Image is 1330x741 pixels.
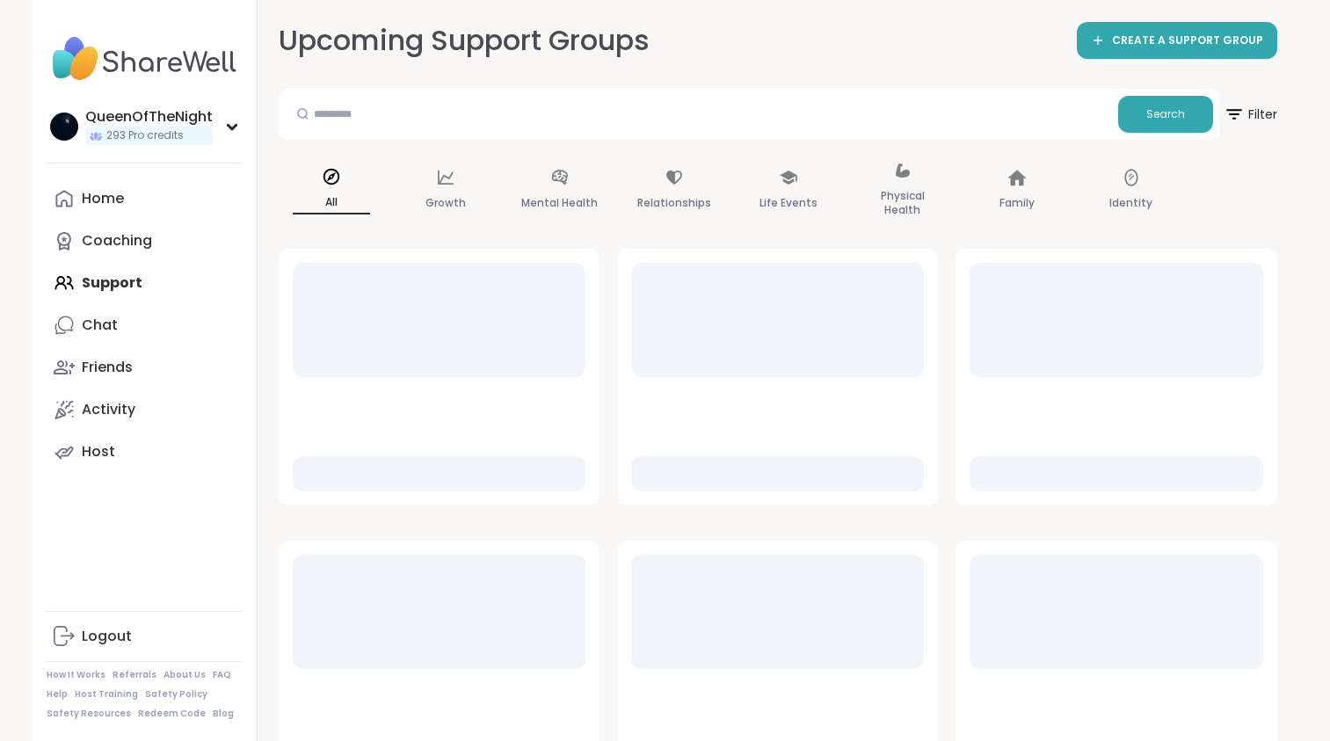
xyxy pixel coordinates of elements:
p: Life Events [759,193,818,214]
div: Friends [82,358,133,377]
p: Physical Health [864,185,941,221]
a: Logout [47,615,243,657]
a: Blog [213,708,234,720]
a: Referrals [113,669,156,681]
div: Activity [82,400,135,419]
p: Growth [425,193,466,214]
div: QueenOfTheNight [85,107,213,127]
p: Mental Health [521,193,598,214]
div: Logout [82,627,132,646]
button: Filter [1224,89,1277,140]
p: Family [999,193,1035,214]
a: Host Training [75,688,138,701]
a: Coaching [47,220,243,262]
div: Host [82,442,115,461]
a: How It Works [47,669,105,681]
span: Search [1146,106,1185,122]
a: Home [47,178,243,220]
h2: Upcoming Support Groups [279,21,650,61]
a: FAQ [213,669,231,681]
a: CREATE A SUPPORT GROUP [1077,22,1277,59]
button: Search [1118,96,1213,133]
img: QueenOfTheNight [50,113,78,141]
div: Chat [82,316,118,335]
a: Safety Resources [47,708,131,720]
span: Filter [1224,93,1277,135]
span: CREATE A SUPPORT GROUP [1112,33,1263,48]
a: Activity [47,389,243,431]
a: Help [47,688,68,701]
a: Host [47,431,243,473]
p: Identity [1109,193,1152,214]
a: Redeem Code [138,708,206,720]
a: Safety Policy [145,688,207,701]
a: Friends [47,346,243,389]
span: 293 Pro credits [106,128,184,143]
p: Relationships [637,193,711,214]
a: Chat [47,304,243,346]
div: Coaching [82,231,152,251]
a: About Us [164,669,206,681]
p: All [293,192,370,214]
img: ShareWell Nav Logo [47,28,243,90]
div: Home [82,189,124,208]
